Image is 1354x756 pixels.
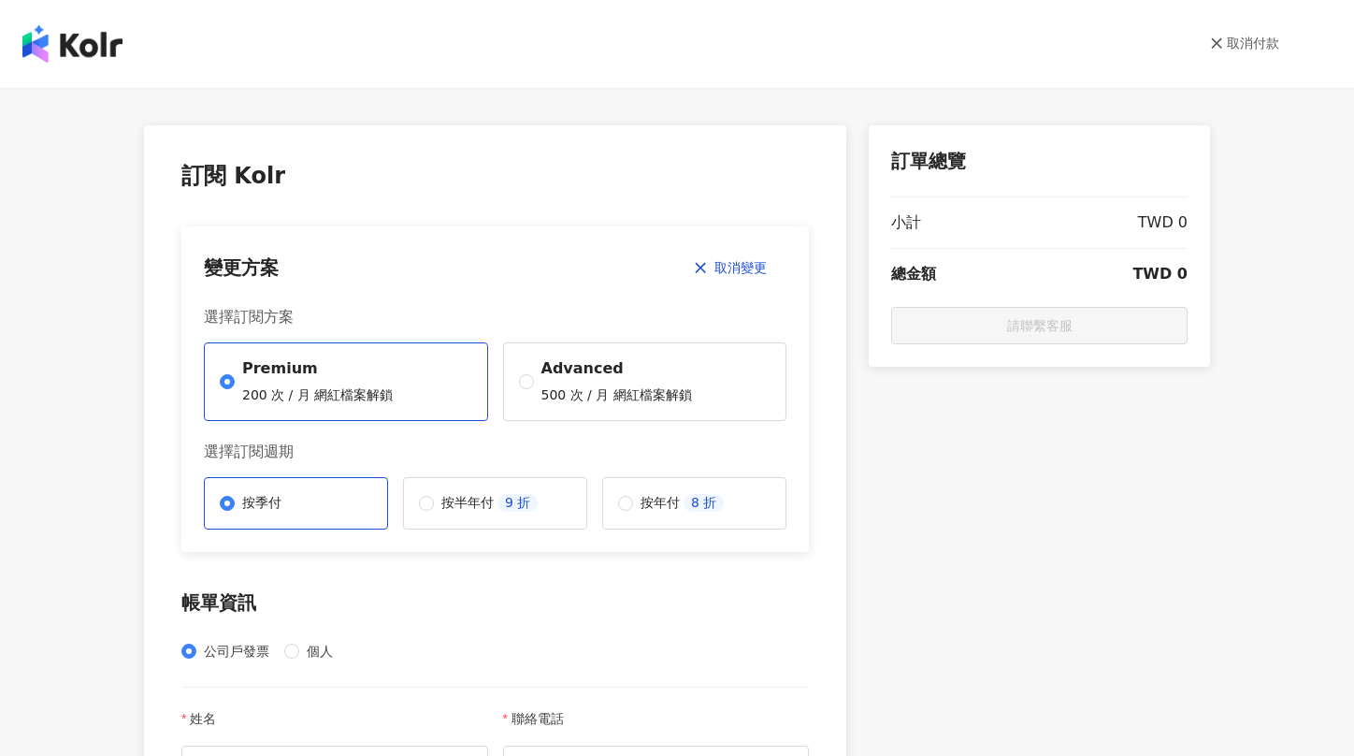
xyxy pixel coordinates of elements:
p: 500 次 / 月 網紅檔案解鎖 [541,386,692,405]
span: 取消變更 [714,260,767,275]
p: Premium [242,358,393,379]
span: 個人 [299,641,340,661]
img: logo [22,25,122,63]
p: TWD 0 [1138,212,1188,233]
label: 聯絡電話 [503,708,578,729]
p: 200 次 / 月 網紅檔案解鎖 [242,386,393,405]
p: 變更方案 [204,254,279,281]
p: 小計 [891,212,921,233]
p: 訂閱 Kolr [181,163,809,189]
div: 帳單資訊 [181,589,809,616]
p: Advanced [541,358,692,379]
p: 訂單總覽 [891,148,1188,174]
p: 按年付 [641,494,680,513]
p: 總金額 [891,264,936,284]
p: 選擇訂閱週期 [204,442,786,462]
button: 取消變更 [674,249,786,286]
button: 請聯繫客服 [891,307,1188,344]
span: 公司戶發票 [196,641,277,661]
a: 取消付款 [1210,35,1279,53]
p: 按半年付 [441,494,494,513]
label: 姓名 [181,708,230,729]
p: 9 折 [497,494,538,513]
p: TWD 0 [1132,264,1188,284]
p: 8 折 [684,494,724,513]
p: 選擇訂閱方案 [204,307,786,327]
p: 按季付 [242,494,281,513]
